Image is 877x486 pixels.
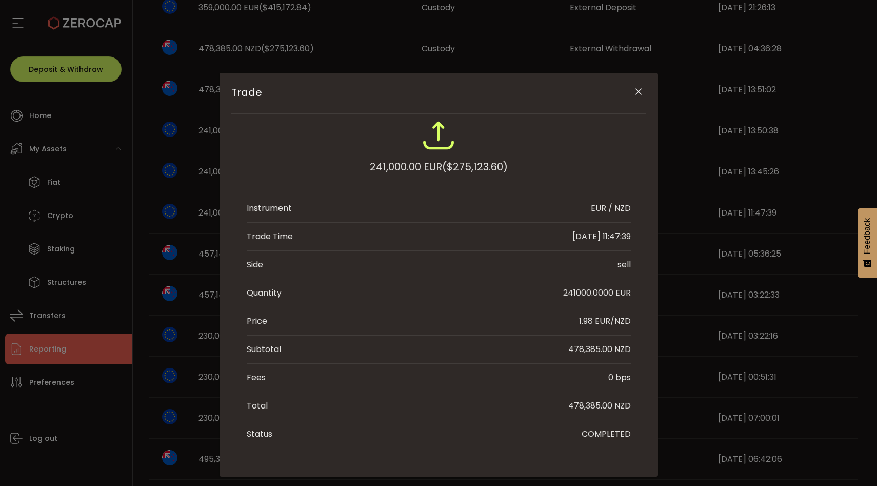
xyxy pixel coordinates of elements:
[247,343,281,356] div: Subtotal
[247,315,267,327] div: Price
[563,287,631,299] div: 241000.0000 EUR
[247,202,292,215] div: Instrument
[617,259,631,271] div: sell
[858,208,877,278] button: Feedback - Show survey
[370,158,508,176] div: 241,000.00 EUR
[572,230,631,243] div: [DATE] 11:47:39
[247,372,266,384] div: Fees
[231,86,605,99] span: Trade
[247,428,272,440] div: Status
[220,73,658,477] div: Trade
[247,230,293,243] div: Trade Time
[579,315,631,327] div: 1.98 EUR/NZD
[247,259,263,271] div: Side
[582,428,631,440] div: COMPLETED
[568,343,631,356] div: 478,385.00 NZD
[442,158,508,176] span: ($275,123.60)
[568,400,631,412] div: 478,385.00 NZD
[247,400,268,412] div: Total
[247,287,282,299] div: Quantity
[863,218,872,254] span: Feedback
[591,202,631,215] div: EUR / NZD
[608,372,631,384] div: 0 bps
[755,375,877,486] iframe: Chat Widget
[630,83,648,101] button: Close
